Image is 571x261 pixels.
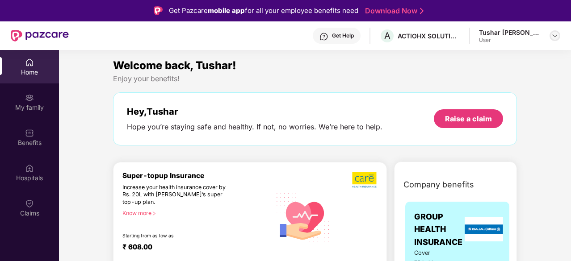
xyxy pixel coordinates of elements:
div: Raise a claim [445,114,492,124]
div: Know more [122,210,266,216]
img: svg+xml;base64,PHN2ZyBpZD0iSGVscC0zMngzMiIgeG1sbnM9Imh0dHA6Ly93d3cudzMub3JnLzIwMDAvc3ZnIiB3aWR0aD... [319,32,328,41]
img: svg+xml;base64,PHN2ZyBpZD0iQmVuZWZpdHMiIHhtbG5zPSJodHRwOi8vd3d3LnczLm9yZy8yMDAwL3N2ZyIgd2lkdGg9Ij... [25,128,34,137]
img: svg+xml;base64,PHN2ZyB3aWR0aD0iMjAiIGhlaWdodD0iMjAiIHZpZXdCb3g9IjAgMCAyMCAyMCIgZmlsbD0ibm9uZSIgeG... [25,93,34,102]
div: Super-topup Insurance [122,171,271,180]
div: Enjoy your benefits! [113,74,517,83]
div: Starting from as low as [122,233,233,239]
span: Company benefits [403,178,474,191]
img: insurerLogo [465,217,503,241]
div: User [479,37,542,44]
img: svg+xml;base64,PHN2ZyB4bWxucz0iaHR0cDovL3d3dy53My5vcmcvMjAwMC9zdmciIHhtbG5zOnhsaW5rPSJodHRwOi8vd3... [271,184,335,249]
img: svg+xml;base64,PHN2ZyBpZD0iQ2xhaW0iIHhtbG5zPSJodHRwOi8vd3d3LnczLm9yZy8yMDAwL3N2ZyIgd2lkdGg9IjIwIi... [25,199,34,208]
div: Increase your health insurance cover by Rs. 20L with [PERSON_NAME]’s super top-up plan. [122,184,233,206]
div: ₹ 608.00 [122,243,262,253]
img: svg+xml;base64,PHN2ZyBpZD0iRHJvcGRvd24tMzJ4MzIiIHhtbG5zPSJodHRwOi8vd3d3LnczLm9yZy8yMDAwL3N2ZyIgd2... [551,32,558,39]
img: b5dec4f62d2307b9de63beb79f102df3.png [352,171,378,188]
a: Download Now [365,6,421,16]
div: Hope you’re staying safe and healthy. If not, no worries. We’re here to help. [127,122,382,132]
span: A [384,30,390,41]
img: New Pazcare Logo [11,30,69,41]
img: Stroke [420,6,424,16]
img: svg+xml;base64,PHN2ZyBpZD0iSG9tZSIgeG1sbnM9Imh0dHA6Ly93d3cudzMub3JnLzIwMDAvc3ZnIiB3aWR0aD0iMjAiIG... [25,58,34,67]
div: Hey, Tushar [127,106,382,117]
span: right [151,211,156,216]
img: Logo [154,6,163,15]
span: GROUP HEALTH INSURANCE [414,211,462,249]
div: Get Pazcare for all your employee benefits need [169,5,358,16]
img: svg+xml;base64,PHN2ZyBpZD0iSG9zcGl0YWxzIiB4bWxucz0iaHR0cDovL3d3dy53My5vcmcvMjAwMC9zdmciIHdpZHRoPS... [25,164,34,173]
strong: mobile app [208,6,245,15]
div: ACTIOHX SOLUTIONS PRIVATE LIMITED [398,32,460,40]
span: Welcome back, Tushar! [113,59,236,72]
div: Tushar [PERSON_NAME] [479,28,542,37]
span: Cover [414,249,447,257]
div: Get Help [332,32,354,39]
